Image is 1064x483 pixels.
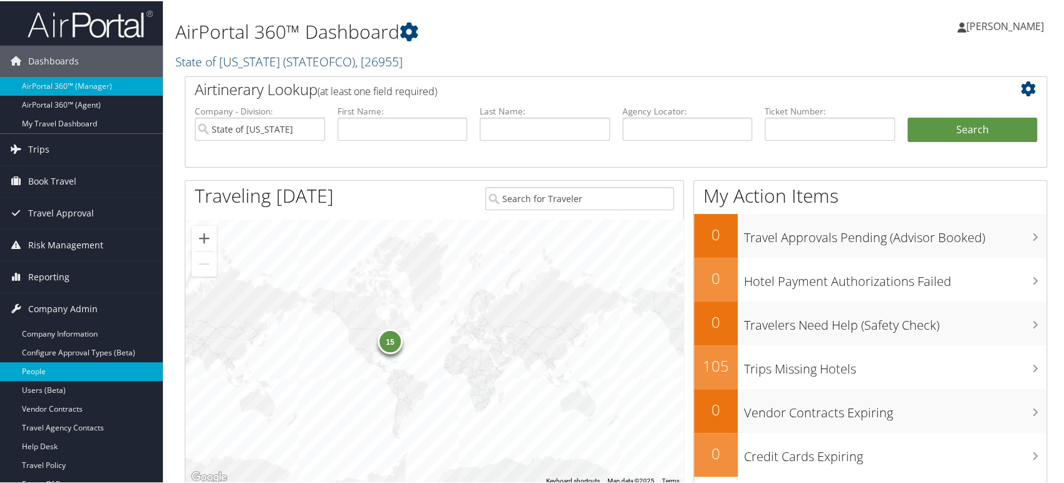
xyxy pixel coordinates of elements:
span: Reporting [28,260,70,292]
a: 0Travelers Need Help (Safety Check) [694,300,1046,344]
label: First Name: [338,104,468,116]
h1: Traveling [DATE] [195,181,334,208]
h2: 0 [694,267,738,288]
span: Company Admin [28,292,98,323]
h3: Hotel Payment Authorizations Failed [744,265,1046,289]
span: Travel Approval [28,196,94,228]
h2: 105 [694,354,738,375]
a: Terms (opens in new tab) [662,476,679,483]
h2: 0 [694,310,738,332]
a: [PERSON_NAME] [958,6,1056,44]
button: Zoom in [192,225,217,250]
h3: Credit Cards Expiring [744,440,1046,464]
span: Map data ©2025 [607,476,654,483]
button: Search [907,116,1038,141]
h2: 0 [694,223,738,244]
h2: Airtinerary Lookup [195,78,965,99]
a: 0Vendor Contracts Expiring [694,388,1046,432]
a: 0Travel Approvals Pending (Advisor Booked) [694,213,1046,257]
h3: Travel Approvals Pending (Advisor Booked) [744,221,1046,245]
a: State of [US_STATE] [175,52,403,69]
label: Company - Division: [195,104,325,116]
button: Zoom out [192,250,217,275]
span: Trips [28,133,49,164]
a: 105Trips Missing Hotels [694,344,1046,388]
h1: AirPortal 360™ Dashboard [175,18,763,44]
span: (at least one field required) [318,83,437,97]
span: , [ 26955 ] [355,52,403,69]
span: [PERSON_NAME] [966,18,1044,32]
a: 0Hotel Payment Authorizations Failed [694,257,1046,300]
div: 15 [378,327,403,352]
h3: Travelers Need Help (Safety Check) [744,309,1046,333]
span: Risk Management [28,228,103,260]
span: Dashboards [28,44,79,76]
label: Agency Locator: [622,104,753,116]
span: Book Travel [28,165,76,196]
label: Ticket Number: [765,104,895,116]
img: airportal-logo.png [28,8,153,38]
span: ( STATEOFCO ) [283,52,355,69]
input: Search for Traveler [485,186,674,209]
h3: Vendor Contracts Expiring [744,397,1046,420]
h2: 0 [694,442,738,463]
h3: Trips Missing Hotels [744,353,1046,377]
label: Last Name: [480,104,610,116]
h1: My Action Items [694,181,1046,208]
a: 0Credit Cards Expiring [694,432,1046,475]
h2: 0 [694,398,738,419]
